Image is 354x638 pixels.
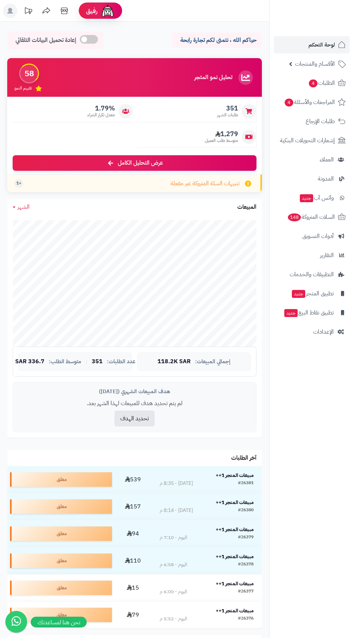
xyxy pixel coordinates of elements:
[10,608,112,622] div: معلق
[13,155,256,171] a: عرض التحليل الكامل
[284,309,298,317] span: جديد
[274,266,350,283] a: التطبيقات والخدمات
[177,36,256,44] p: حياكم الله ، نتمنى لكم تجارة رابحة
[238,561,254,568] div: #26378
[274,74,350,92] a: الطلبات4
[19,4,37,20] a: تحديثات المنصة
[274,151,350,168] a: العملاء
[292,290,305,298] span: جديد
[295,59,335,69] span: الأقسام والمنتجات
[115,411,155,426] button: تحديد الهدف
[274,227,350,245] a: أدوات التسويق
[300,194,313,202] span: جديد
[274,189,350,207] a: وآتس آبجديد
[10,581,112,595] div: معلق
[160,534,187,541] div: اليوم - 7:10 م
[16,36,76,44] span: إعادة تحميل البيانات التلقائي
[170,179,239,188] span: تنبيهات السلة المتروكة غير مفعلة
[217,112,238,118] span: طلبات الشهر
[216,526,254,533] strong: مبيعات المتجر 1++
[115,493,151,520] td: 157
[274,247,350,264] a: التقارير
[274,304,350,321] a: تطبيق نقاط البيعجديد
[290,269,334,279] span: التطبيقات والخدمات
[284,308,334,318] span: تطبيق نقاط البيع
[287,212,335,222] span: السلات المتروكة
[313,327,334,337] span: الإعدادات
[195,359,230,365] span: إجمالي المبيعات:
[10,554,112,568] div: معلق
[16,180,21,186] span: +1
[274,36,350,53] a: لوحة التحكم
[10,472,112,487] div: معلق
[194,74,232,81] h3: تحليل نمو المتجر
[280,135,335,146] span: إشعارات التحويلات البنكية
[284,97,335,107] span: المراجعات والأسئلة
[299,193,334,203] span: وآتس آب
[238,507,254,514] div: #26380
[107,359,135,365] span: عدد الطلبات:
[308,40,335,50] span: لوحة التحكم
[92,359,103,365] span: 351
[160,480,193,487] div: [DATE] - 8:35 م
[302,231,334,241] span: أدوات التسويق
[274,323,350,340] a: الإعدادات
[274,208,350,226] a: السلات المتروكة148
[308,78,335,88] span: الطلبات
[274,132,350,149] a: إشعارات التحويلات البنكية
[115,574,151,601] td: 15
[238,534,254,541] div: #26379
[238,480,254,487] div: #26381
[216,580,254,587] strong: مبيعات المتجر 1++
[157,359,191,365] span: 118.2K SAR
[86,6,98,15] span: رفيق
[274,94,350,111] a: المراجعات والأسئلة4
[115,547,151,574] td: 110
[274,285,350,302] a: تطبيق المتجرجديد
[320,250,334,260] span: التقارير
[100,4,115,18] img: ai-face.png
[10,526,112,541] div: معلق
[160,507,193,514] div: [DATE] - 8:14 م
[285,99,293,107] span: 4
[231,455,256,461] h3: آخر الطلبات
[160,561,187,568] div: اليوم - 6:58 م
[216,499,254,506] strong: مبيعات المتجر 1++
[160,588,187,595] div: اليوم - 6:00 م
[237,204,256,211] h3: المبيعات
[115,466,151,493] td: 539
[216,553,254,560] strong: مبيعات المتجر 1++
[160,615,187,622] div: اليوم - 5:52 م
[13,203,30,211] a: الشهر
[118,159,163,167] span: عرض التحليل الكامل
[115,602,151,628] td: 79
[238,615,254,622] div: #26376
[309,79,318,87] span: 4
[305,19,347,35] img: logo-2.png
[205,130,238,138] span: 1,279
[49,359,81,365] span: متوسط الطلب:
[10,499,112,514] div: معلق
[18,203,30,211] span: الشهر
[288,213,301,221] span: 148
[318,174,334,184] span: المدونة
[87,104,115,112] span: 1.79%
[87,112,115,118] span: معدل تكرار الشراء
[205,138,238,144] span: متوسط طلب العميل
[15,359,44,365] span: 336.7 SAR
[115,520,151,547] td: 94
[306,116,335,126] span: طلبات الإرجاع
[18,388,251,395] div: هدف المبيعات الشهري ([DATE])
[86,359,87,364] span: |
[216,607,254,615] strong: مبيعات المتجر 1++
[217,104,238,112] span: 351
[320,155,334,165] span: العملاء
[291,288,334,299] span: تطبيق المتجر
[14,85,32,91] span: تقييم النمو
[274,113,350,130] a: طلبات الإرجاع
[18,399,251,408] p: لم يتم تحديد هدف للمبيعات لهذا الشهر بعد.
[274,170,350,187] a: المدونة
[216,472,254,479] strong: مبيعات المتجر 1++
[238,588,254,595] div: #26377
